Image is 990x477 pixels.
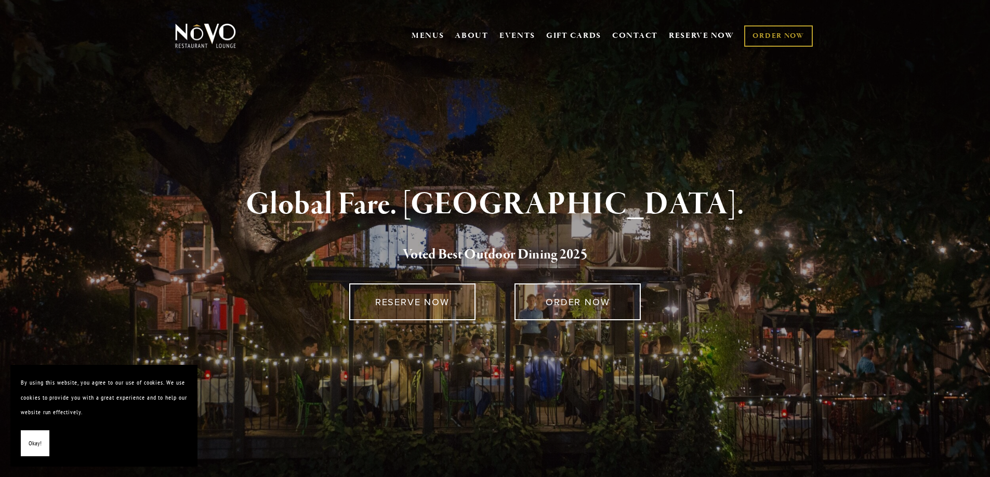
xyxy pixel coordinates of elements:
a: EVENTS [499,31,535,41]
p: By using this website, you agree to our use of cookies. We use cookies to provide you with a grea... [21,375,187,420]
strong: Global Fare. [GEOGRAPHIC_DATA]. [246,185,744,224]
a: ORDER NOW [514,283,641,320]
a: CONTACT [612,26,658,46]
a: Voted Best Outdoor Dining 202 [403,246,580,265]
section: Cookie banner [10,365,197,467]
a: ABOUT [455,31,489,41]
a: MENUS [412,31,444,41]
span: Okay! [29,436,42,451]
img: Novo Restaurant &amp; Lounge [173,23,238,49]
a: RESERVE NOW [669,26,734,46]
button: Okay! [21,430,49,457]
h2: 5 [192,244,798,266]
a: GIFT CARDS [546,26,601,46]
a: ORDER NOW [744,25,812,47]
a: RESERVE NOW [349,283,476,320]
